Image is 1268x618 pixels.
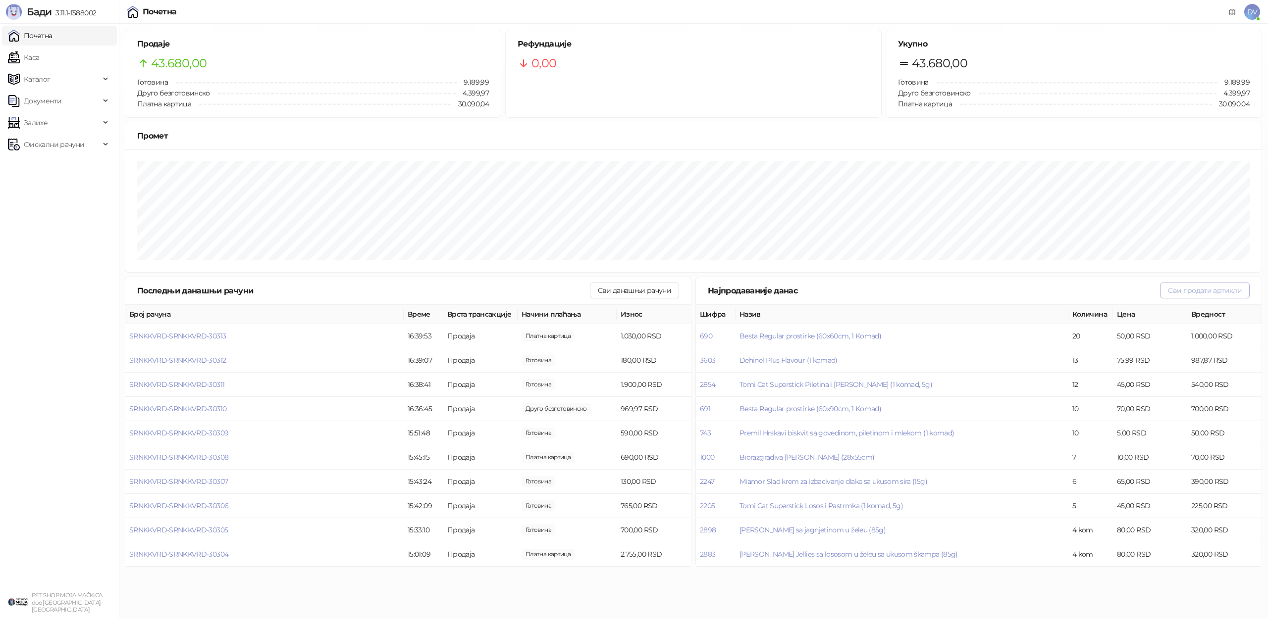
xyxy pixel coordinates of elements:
button: SRNKKVRD-SRNKKVRD-30311 [129,380,224,389]
span: 590,00 [522,428,555,438]
td: 80,00 RSD [1113,542,1187,567]
td: 50,00 RSD [1113,324,1187,348]
button: [PERSON_NAME] Jellies sa lososom u želeu sa ukusom škampa (85g) [740,550,958,559]
span: 43.680,00 [912,54,967,73]
img: 64x64-companyLogo-9f44b8df-f022-41eb-b7d6-300ad218de09.png [8,592,28,612]
td: Продаја [443,494,518,518]
div: Најпродаваније данас [708,285,1160,297]
img: Logo [6,4,22,20]
button: SRNKKVRD-SRNKKVRD-30310 [129,404,226,413]
span: 130,00 [522,476,555,487]
td: 1.900,00 RSD [617,373,691,397]
td: 969,97 RSD [617,397,691,421]
button: 743 [700,428,711,437]
td: 6 [1068,470,1113,494]
span: 2.000,00 [522,500,555,511]
div: Последњи данашњи рачуни [137,285,590,297]
td: 70,00 RSD [1187,445,1262,470]
span: Готовина [898,78,929,87]
td: 225,00 RSD [1187,494,1262,518]
td: 45,00 RSD [1113,494,1187,518]
td: Продаја [443,348,518,373]
td: 540,00 RSD [1187,373,1262,397]
span: DV [1244,4,1260,20]
td: Продаја [443,397,518,421]
button: Besta Regular prostirke (60x90cm, 1 Komad) [740,404,881,413]
td: 320,00 RSD [1187,542,1262,567]
td: 5 [1068,494,1113,518]
td: 700,00 RSD [1187,397,1262,421]
td: 50,00 RSD [1187,421,1262,445]
th: Број рачуна [125,305,404,324]
button: Biorazgradiva [PERSON_NAME] (28x55cm) [740,453,874,462]
button: 2247 [700,477,714,486]
td: 65,00 RSD [1113,470,1187,494]
h5: Продаје [137,38,489,50]
span: 9.189,99 [457,77,489,88]
button: 691 [700,404,710,413]
th: Вредност [1187,305,1262,324]
button: 2883 [700,550,715,559]
td: 70,00 RSD [1113,397,1187,421]
td: 80,00 RSD [1113,518,1187,542]
button: Tomi Cat Superstick Piletina i [PERSON_NAME] (1 komad, 5g) [740,380,932,389]
button: SRNKKVRD-SRNKKVRD-30304 [129,550,228,559]
td: Продаја [443,518,518,542]
button: [PERSON_NAME] sa jagnjetinom u želeu (85g) [740,525,886,534]
button: SRNKKVRD-SRNKKVRD-30308 [129,453,228,462]
td: 10 [1068,421,1113,445]
td: Продаја [443,421,518,445]
td: 700,00 RSD [617,518,691,542]
td: 75,99 RSD [1113,348,1187,373]
span: 1.900,00 [522,379,555,390]
button: 2205 [700,501,715,510]
span: Платна картица [137,99,191,108]
span: Платна картица [898,99,952,108]
td: 15:45:15 [404,445,443,470]
td: 130,00 RSD [617,470,691,494]
span: Besta Regular prostirke (60x60cm, 1 Komad) [740,332,881,340]
td: 4 kom [1068,518,1113,542]
th: Шифра [696,305,736,324]
td: Продаја [443,373,518,397]
td: 987,87 RSD [1187,348,1262,373]
span: 969,97 [522,403,591,414]
td: 16:38:41 [404,373,443,397]
td: Продаја [443,470,518,494]
button: 2898 [700,525,716,534]
a: Каса [8,48,39,67]
th: Назив [736,305,1068,324]
td: 15:42:09 [404,494,443,518]
span: Готовина [137,78,168,87]
td: 12 [1068,373,1113,397]
td: 765,00 RSD [617,494,691,518]
td: 4 kom [1068,542,1113,567]
button: 3603 [700,356,715,365]
span: SRNKKVRD-SRNKKVRD-30307 [129,477,228,486]
td: Продаја [443,542,518,567]
button: SRNKKVRD-SRNKKVRD-30313 [129,332,226,340]
td: 7 [1068,445,1113,470]
span: 690,00 [522,452,575,463]
span: 180,00 [522,355,555,366]
td: 16:39:07 [404,348,443,373]
td: 16:36:45 [404,397,443,421]
span: Залихе [24,113,48,133]
td: 13 [1068,348,1113,373]
span: 0,00 [531,54,556,73]
td: 2.755,00 RSD [617,542,691,567]
td: 1.030,00 RSD [617,324,691,348]
td: 15:43:24 [404,470,443,494]
button: SRNKKVRD-SRNKKVRD-30306 [129,501,228,510]
button: SRNKKVRD-SRNKKVRD-30309 [129,428,228,437]
td: 20 [1068,324,1113,348]
span: 1.030,00 [522,331,575,341]
td: 10 [1068,397,1113,421]
td: 180,00 RSD [617,348,691,373]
